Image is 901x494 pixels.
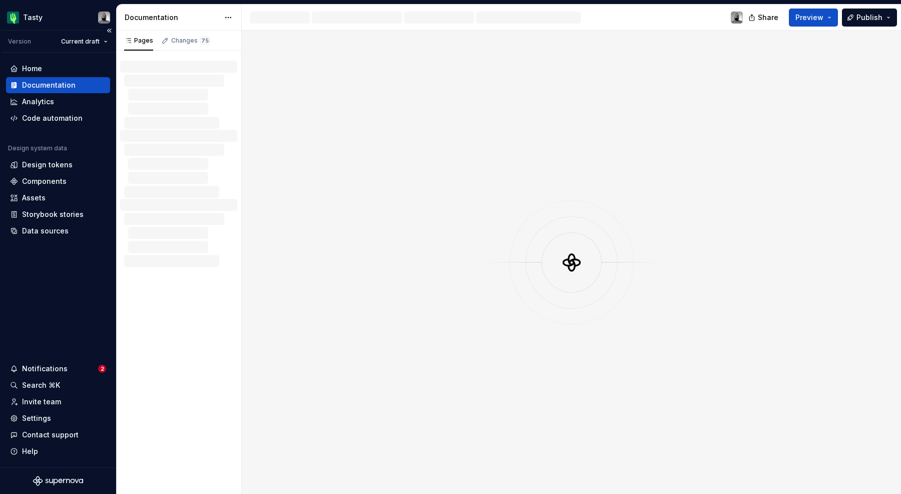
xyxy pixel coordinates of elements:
div: Design system data [8,144,67,152]
button: Help [6,443,110,459]
div: Data sources [22,226,69,236]
a: Analytics [6,94,110,110]
button: Notifications2 [6,361,110,377]
div: Settings [22,413,51,423]
div: Documentation [125,13,219,23]
button: Collapse sidebar [102,24,116,38]
div: Design tokens [22,160,73,170]
a: Invite team [6,394,110,410]
div: Help [22,446,38,456]
button: Contact support [6,427,110,443]
div: Assets [22,193,46,203]
div: Notifications [22,364,68,374]
div: Pages [124,37,153,45]
img: Julien Riveron [731,12,743,24]
a: Documentation [6,77,110,93]
a: Components [6,173,110,189]
div: Documentation [22,80,76,90]
div: Code automation [22,113,83,123]
button: Share [743,9,785,27]
div: Contact support [22,430,79,440]
a: Storybook stories [6,206,110,222]
a: Home [6,61,110,77]
a: Code automation [6,110,110,126]
button: Preview [789,9,838,27]
span: Publish [856,13,882,23]
a: Assets [6,190,110,206]
div: Home [22,64,42,74]
a: Settings [6,410,110,426]
div: Storybook stories [22,209,84,219]
button: Publish [842,9,897,27]
a: Data sources [6,223,110,239]
img: Julien Riveron [98,12,110,24]
a: Design tokens [6,157,110,173]
span: Preview [795,13,823,23]
div: Search ⌘K [22,380,60,390]
span: 75 [200,37,210,45]
button: Search ⌘K [6,377,110,393]
div: Analytics [22,97,54,107]
div: Invite team [22,397,61,407]
div: Components [22,176,67,186]
svg: Supernova Logo [33,476,83,486]
span: 2 [98,365,106,373]
button: Current draft [57,35,112,49]
div: Changes [171,37,210,45]
div: Version [8,38,31,46]
button: TastyJulien Riveron [2,7,114,28]
div: Tasty [23,13,43,23]
span: Current draft [61,38,100,46]
img: 5a785b6b-c473-494b-9ba3-bffaf73304c7.png [7,12,19,24]
span: Share [758,13,778,23]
